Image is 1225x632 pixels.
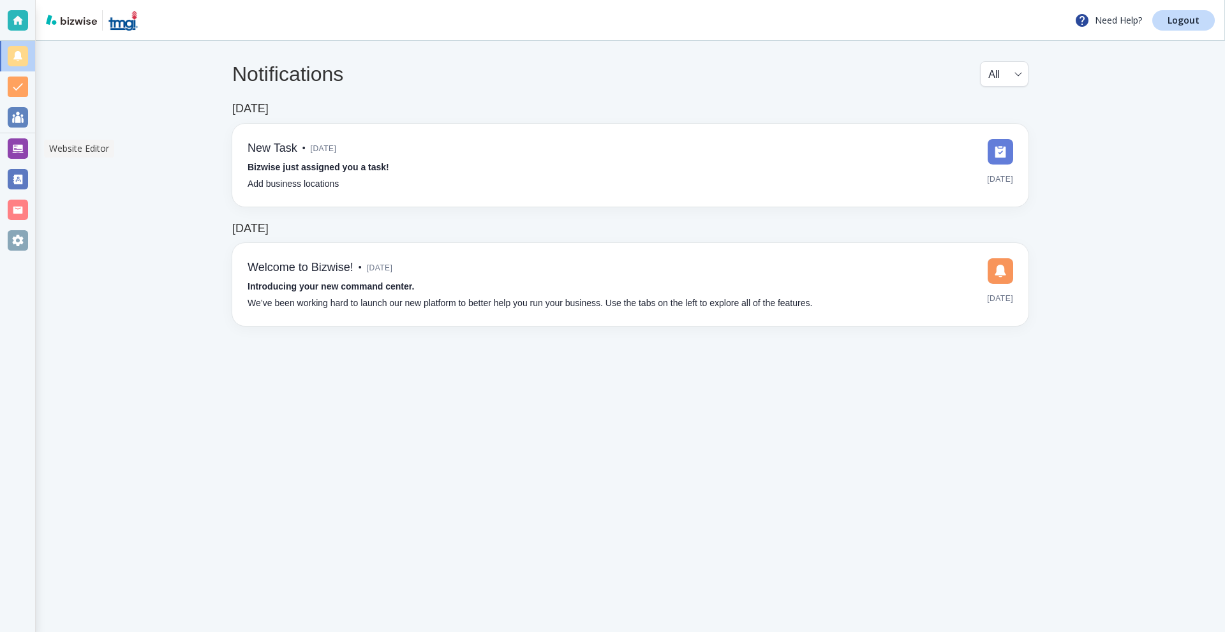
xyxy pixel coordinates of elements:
[987,170,1013,189] span: [DATE]
[248,281,414,291] strong: Introducing your new command center.
[49,142,109,155] p: Website Editor
[248,261,353,275] h6: Welcome to Bizwise!
[232,62,343,86] h4: Notifications
[108,10,138,31] img: TMGI HAZMAT
[248,297,812,311] p: We’ve been working hard to launch our new platform to better help you run your business. Use the ...
[359,261,362,275] p: •
[367,258,393,277] span: [DATE]
[232,102,269,116] h6: [DATE]
[302,142,306,156] p: •
[988,62,1020,86] div: All
[311,139,337,158] span: [DATE]
[988,139,1013,165] img: DashboardSidebarTasks.svg
[1168,16,1199,25] p: Logout
[987,289,1013,308] span: [DATE]
[988,258,1013,284] img: DashboardSidebarNotification.svg
[232,222,269,236] h6: [DATE]
[232,243,1028,326] a: Welcome to Bizwise!•[DATE]Introducing your new command center.We’ve been working hard to launch o...
[1074,13,1142,28] p: Need Help?
[248,162,389,172] strong: Bizwise just assigned you a task!
[248,177,339,191] p: Add business locations
[1152,10,1215,31] a: Logout
[46,15,97,25] img: bizwise
[232,124,1028,207] a: New Task•[DATE]Bizwise just assigned you a task!Add business locations[DATE]
[248,142,297,156] h6: New Task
